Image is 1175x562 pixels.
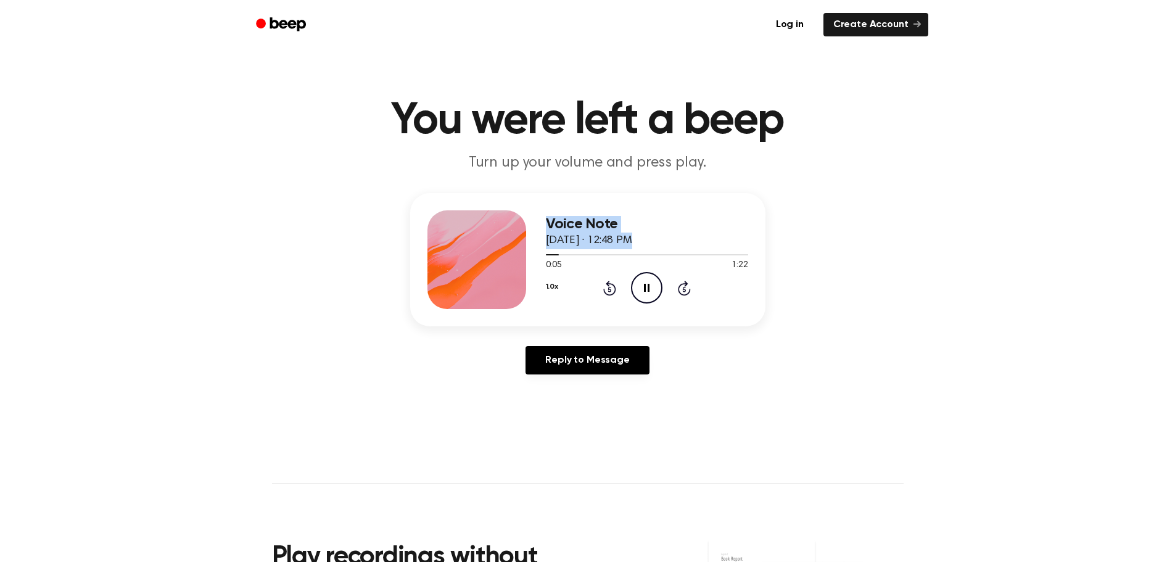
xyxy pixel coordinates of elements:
[546,276,558,297] button: 1.0x
[764,10,816,39] a: Log in
[351,153,825,173] p: Turn up your volume and press play.
[546,259,562,272] span: 0:05
[546,216,748,233] h3: Voice Note
[823,13,928,36] a: Create Account
[546,235,632,246] span: [DATE] · 12:48 PM
[247,13,317,37] a: Beep
[732,259,748,272] span: 1:22
[526,346,649,374] a: Reply to Message
[272,99,904,143] h1: You were left a beep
